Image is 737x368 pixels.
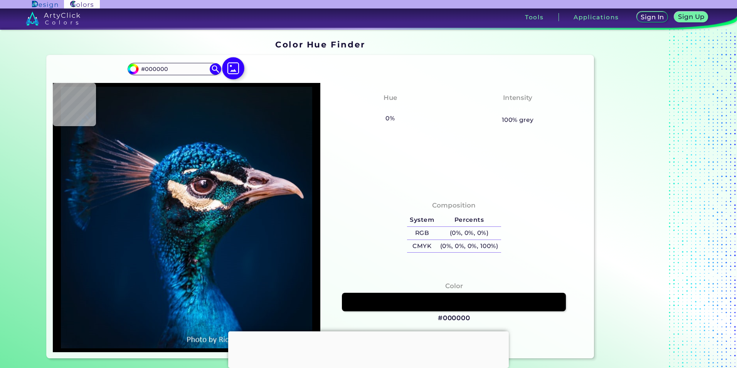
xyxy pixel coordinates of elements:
h5: RGB [407,227,437,240]
h5: 100% grey [502,115,534,125]
h5: 0% [383,113,398,123]
img: icon search [210,63,221,75]
input: type color.. [138,64,210,74]
iframe: Advertisement [228,331,509,366]
img: ArtyClick Design logo [32,1,58,8]
img: icon picture [222,57,244,79]
h5: (0%, 0%, 0%) [437,227,501,240]
h3: None [505,105,531,114]
a: Sign In [638,12,667,22]
a: Sign Up [676,12,707,22]
h3: Applications [574,14,619,20]
h5: Sign Up [679,14,703,20]
h4: Intensity [503,92,532,103]
iframe: Advertisement [597,37,693,361]
h1: Color Hue Finder [275,39,365,50]
h5: System [407,214,437,226]
h5: (0%, 0%, 0%, 100%) [437,240,501,253]
h5: Sign In [642,14,663,20]
img: logo_artyclick_colors_white.svg [26,12,80,25]
h3: #000000 [438,314,470,323]
h4: Color [445,280,463,292]
h4: Hue [384,92,397,103]
h3: None [377,105,403,114]
h4: Composition [432,200,476,211]
h3: Tools [525,14,544,20]
img: img_pavlin.jpg [57,87,316,348]
h5: CMYK [407,240,437,253]
h5: Percents [437,214,501,226]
